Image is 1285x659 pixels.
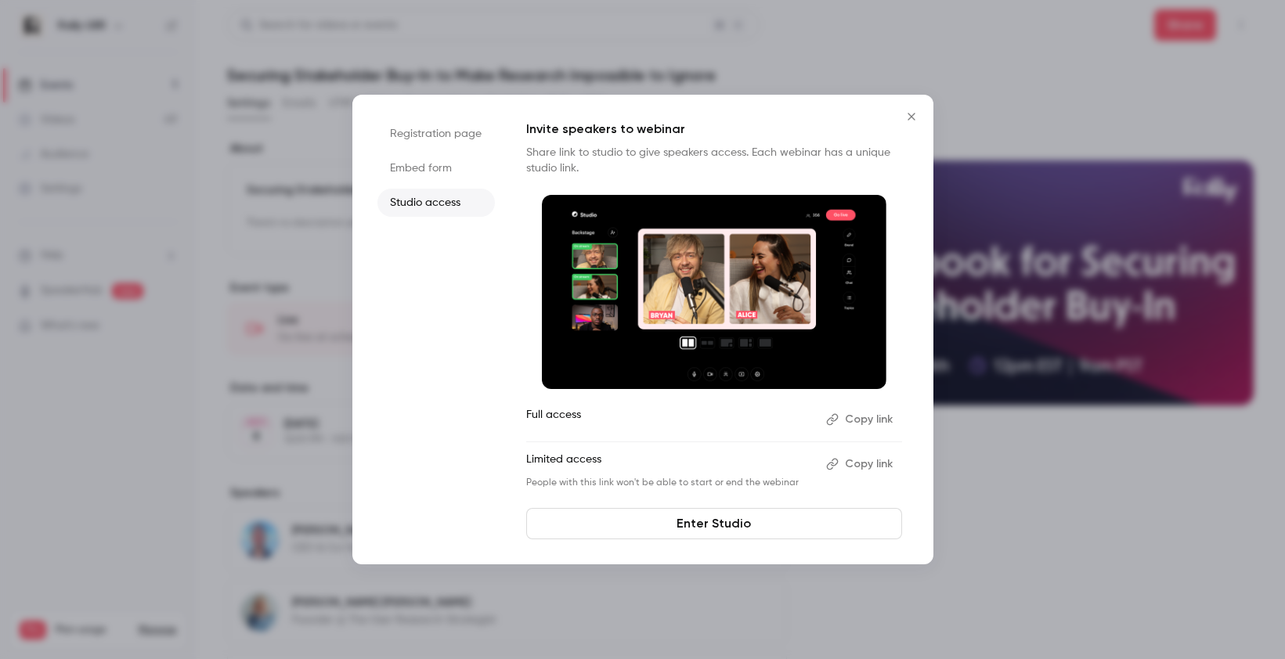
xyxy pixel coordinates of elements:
p: Invite speakers to webinar [526,120,902,139]
p: Share link to studio to give speakers access. Each webinar has a unique studio link. [526,145,902,176]
p: Limited access [526,452,814,477]
li: Registration page [377,120,495,148]
button: Close [896,101,927,132]
p: People with this link won't be able to start or end the webinar [526,477,814,489]
li: Studio access [377,189,495,217]
button: Copy link [820,407,902,432]
p: Full access [526,407,814,432]
li: Embed form [377,154,495,182]
button: Copy link [820,452,902,477]
a: Enter Studio [526,508,902,539]
img: Invite speakers to webinar [542,195,886,389]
